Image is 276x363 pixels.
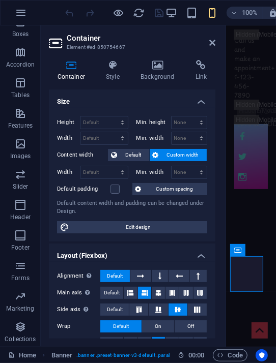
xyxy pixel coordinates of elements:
[57,169,80,175] label: Width
[136,169,171,175] label: Min. width
[11,274,30,282] p: Forms
[57,221,207,233] button: Edit design
[155,320,161,332] span: On
[51,349,73,361] span: Click to select. Double-click to edit
[6,60,35,69] p: Accordion
[150,149,207,161] button: Custom width
[104,337,120,349] span: Default
[107,270,123,282] span: Default
[196,351,197,359] span: :
[12,30,29,38] p: Boxes
[108,149,149,161] button: Default
[107,304,123,316] span: Default
[100,304,129,316] button: Default
[51,349,228,361] nav: breadcrumb
[10,152,31,160] p: Images
[132,60,187,81] h4: Background
[104,287,120,299] span: Default
[6,305,34,313] p: Marketing
[217,349,243,361] span: Code
[98,60,132,81] h4: Style
[187,60,215,81] h4: Link
[100,320,142,332] button: Default
[67,34,215,43] h2: Container
[76,349,177,361] span: . banner .preset-banner-v3-default .parallax
[57,119,80,125] label: Height
[11,91,30,99] p: Tables
[10,213,31,221] p: Header
[136,135,171,141] label: Min. width
[242,7,258,19] h6: 100%
[175,320,207,332] button: Off
[162,149,204,161] span: Custom width
[187,320,194,332] span: Off
[213,349,247,361] button: Code
[57,337,100,349] label: Fill
[145,183,204,195] span: Custom spacing
[67,43,195,52] h3: Element #ed-850754667
[57,199,207,216] div: Default content width and padding can be changed under Design.
[49,244,215,262] h4: Layout (Flexbox)
[49,89,215,108] h4: Size
[227,7,263,19] button: 100%
[5,335,36,343] p: Collections
[13,183,29,191] p: Slider
[57,320,100,332] label: Wrap
[100,287,123,299] button: Default
[8,122,33,130] p: Features
[49,60,98,81] h4: Container
[100,270,130,282] button: Default
[142,320,174,332] button: On
[133,7,145,19] button: reload
[100,337,123,349] button: Default
[188,349,204,361] span: 00 00
[8,349,36,361] a: Home
[136,119,171,125] label: Min. height
[72,221,204,233] span: Edit design
[113,320,129,332] span: Default
[57,287,100,299] label: Main axis
[57,270,100,282] label: Alignment
[57,149,108,161] label: Content width
[120,149,146,161] span: Default
[57,183,111,195] label: Default padding
[256,349,268,361] button: Usercentrics
[57,135,80,141] label: Width
[132,183,207,195] button: Custom spacing
[57,304,100,316] label: Side axis
[11,244,30,252] p: Footer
